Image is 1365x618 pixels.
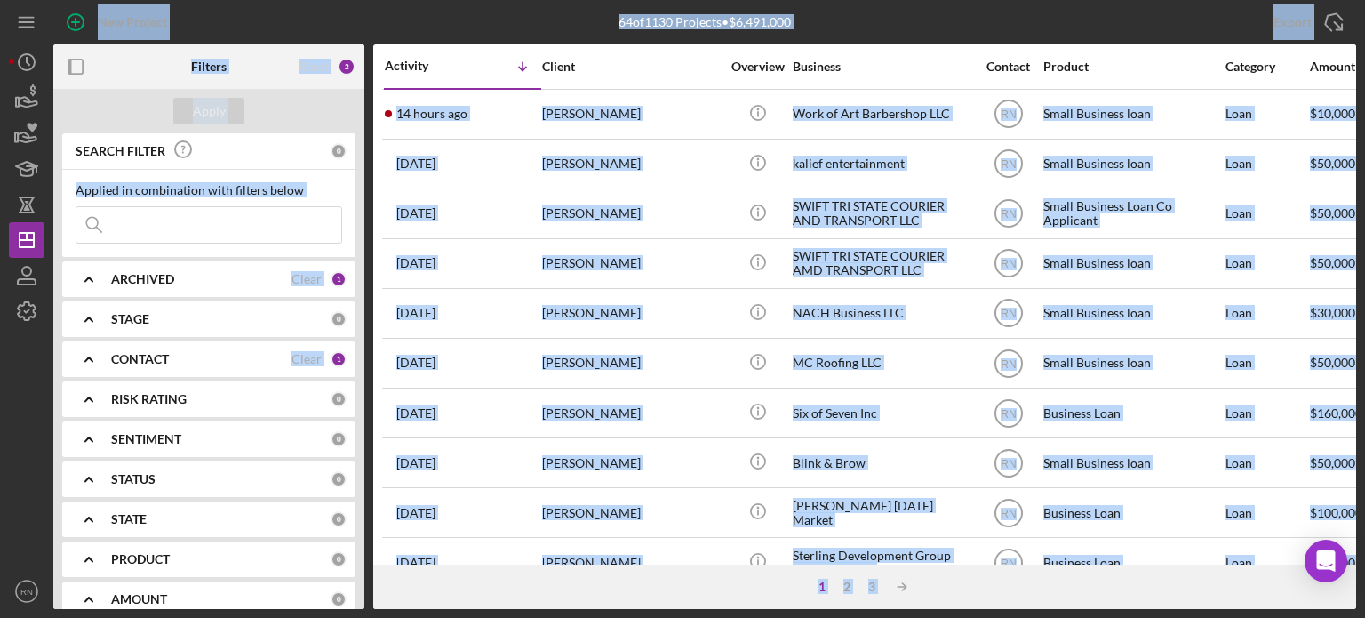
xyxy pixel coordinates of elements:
[1225,140,1308,188] div: Loan
[76,183,342,197] div: Applied in combination with filters below
[1043,389,1221,437] div: Business Loan
[542,439,720,486] div: [PERSON_NAME]
[1043,91,1221,138] div: Small Business loan
[331,551,347,567] div: 0
[53,4,185,40] button: New Project
[542,389,720,437] div: [PERSON_NAME]
[1043,60,1221,74] div: Product
[396,356,435,370] time: 2025-08-11 19:33
[810,580,834,594] div: 1
[396,206,435,221] time: 2025-08-20 00:14
[1043,340,1221,387] div: Small Business loan
[1273,4,1312,40] div: Export
[1305,540,1347,582] div: Open Intercom Messenger
[331,471,347,487] div: 0
[1001,208,1016,221] text: RN
[793,91,970,138] div: Work of Art Barbershop LLC
[385,59,463,73] div: Activity
[396,306,435,320] time: 2025-08-17 02:31
[396,107,467,121] time: 2025-08-26 21:10
[291,272,322,286] div: Clear
[331,431,347,447] div: 0
[542,340,720,387] div: [PERSON_NAME]
[542,60,720,74] div: Client
[1043,190,1221,237] div: Small Business Loan Co Applicant
[619,15,791,29] div: 64 of 1130 Projects • $6,491,000
[331,351,347,367] div: 1
[793,290,970,337] div: NACH Business LLC
[396,506,435,520] time: 2025-07-30 01:07
[793,240,970,287] div: SWIFT TRI STATE COURIER AMD TRANSPORT LLC
[793,60,970,74] div: Business
[542,489,720,536] div: [PERSON_NAME]
[793,539,970,586] div: Sterling Development Group and Associates
[331,511,347,527] div: 0
[1043,140,1221,188] div: Small Business loan
[331,271,347,287] div: 1
[1225,439,1308,486] div: Loan
[1225,91,1308,138] div: Loan
[193,98,226,124] div: Apply
[396,256,435,270] time: 2025-08-19 01:06
[1225,240,1308,287] div: Loan
[9,574,44,609] button: RN
[1043,290,1221,337] div: Small Business loan
[1001,507,1016,519] text: RN
[111,432,181,446] b: SENTIMENT
[338,58,355,76] div: 2
[396,157,435,171] time: 2025-08-22 21:24
[1001,108,1016,121] text: RN
[1043,539,1221,586] div: Business Loan
[111,512,147,526] b: STATE
[331,311,347,327] div: 0
[542,539,720,586] div: [PERSON_NAME]
[1001,457,1016,470] text: RN
[331,143,347,159] div: 0
[1001,407,1016,420] text: RN
[1001,357,1016,370] text: RN
[396,456,435,470] time: 2025-07-31 00:49
[1001,557,1016,569] text: RN
[1043,439,1221,486] div: Small Business loan
[76,144,165,158] b: SEARCH FILTER
[111,552,170,566] b: PRODUCT
[1001,158,1016,171] text: RN
[542,240,720,287] div: [PERSON_NAME]
[1225,60,1308,74] div: Category
[542,290,720,337] div: [PERSON_NAME]
[1225,539,1308,586] div: Loan
[20,587,33,597] text: RN
[793,340,970,387] div: MC Roofing LLC
[975,60,1042,74] div: Contact
[299,60,329,74] div: Reset
[98,4,167,40] div: New Project
[1225,389,1308,437] div: Loan
[331,391,347,407] div: 0
[1225,340,1308,387] div: Loan
[1043,489,1221,536] div: Business Loan
[793,389,970,437] div: Six of Seven Inc
[1256,4,1356,40] button: Export
[396,556,435,570] time: 2025-07-29 18:17
[793,439,970,486] div: Blink & Brow
[111,312,149,326] b: STAGE
[542,91,720,138] div: [PERSON_NAME]
[1225,489,1308,536] div: Loan
[191,60,227,74] b: Filters
[111,392,187,406] b: RISK RATING
[793,140,970,188] div: kalief entertainment
[793,489,970,536] div: [PERSON_NAME] [DATE] Market
[173,98,244,124] button: Apply
[111,352,169,366] b: CONTACT
[111,592,167,606] b: AMOUNT
[1225,190,1308,237] div: Loan
[793,190,970,237] div: SWIFT TRI STATE COURIER AND TRANSPORT LLC
[1225,290,1308,337] div: Loan
[396,406,435,421] time: 2025-08-06 17:57
[1001,308,1016,320] text: RN
[834,580,859,594] div: 2
[724,60,791,74] div: Overview
[331,591,347,607] div: 0
[542,190,720,237] div: [PERSON_NAME]
[542,140,720,188] div: [PERSON_NAME]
